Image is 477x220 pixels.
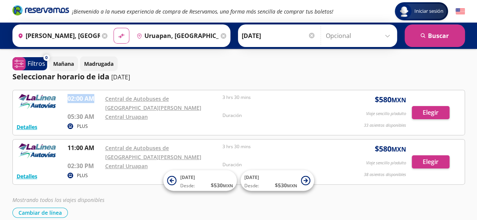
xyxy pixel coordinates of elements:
p: 38 asientos disponibles [364,171,406,178]
button: Elegir [412,155,449,168]
a: Central de Autobuses de [GEOGRAPHIC_DATA][PERSON_NAME] [105,144,201,161]
button: [DATE]Desde:$530MXN [163,170,237,191]
i: Brand Logo [12,5,69,16]
span: 0 [45,55,48,61]
input: Opcional [326,26,393,45]
span: $ 530 [211,181,233,189]
span: Iniciar sesión [411,8,446,15]
button: [DATE]Desde:$530MXN [241,170,314,191]
input: Buscar Destino [133,26,219,45]
p: Filtros [28,59,45,68]
a: Central de Autobuses de [GEOGRAPHIC_DATA][PERSON_NAME] [105,95,201,111]
p: Viaje sencillo p/adulto [366,111,406,117]
span: $ 580 [375,94,406,105]
em: ¡Bienvenido a la nueva experiencia de compra de Reservamos, una forma más sencilla de comprar tus... [72,8,333,15]
button: Detalles [17,123,37,131]
span: Desde: [180,182,195,189]
a: Brand Logo [12,5,69,18]
input: Elegir Fecha [242,26,316,45]
p: 3 hrs 30 mins [222,143,336,150]
button: Cambiar de línea [12,208,68,218]
button: English [456,7,465,16]
button: 0Filtros [12,57,47,70]
span: Desde: [244,182,259,189]
button: Mañana [49,56,78,71]
p: 02:30 PM [67,161,101,170]
p: 3 hrs 30 mins [222,94,336,101]
p: [DATE] [111,73,130,82]
a: Central Uruapan [105,162,148,170]
p: Viaje sencillo p/adulto [366,160,406,166]
span: [DATE] [180,174,195,181]
a: Central Uruapan [105,113,148,120]
p: 33 asientos disponibles [364,122,406,129]
span: $ 580 [375,143,406,155]
p: 02:00 AM [67,94,101,103]
p: Duración [222,112,336,119]
small: MXN [391,96,406,104]
button: Buscar [405,24,465,47]
p: Duración [222,161,336,168]
p: PLUS [77,172,88,179]
p: 05:30 AM [67,112,101,121]
button: Detalles [17,172,37,180]
img: RESERVAMOS [17,143,58,158]
p: PLUS [77,123,88,130]
small: MXN [287,183,297,188]
input: Buscar Origen [15,26,100,45]
p: Mañana [53,60,74,68]
img: RESERVAMOS [17,94,58,109]
button: Elegir [412,106,449,119]
p: 11:00 AM [67,143,101,152]
button: Madrugada [80,56,118,71]
span: [DATE] [244,174,259,181]
em: Mostrando todos los viajes disponibles [12,196,104,203]
p: Madrugada [84,60,113,68]
span: $ 530 [275,181,297,189]
small: MXN [391,145,406,153]
small: MXN [223,183,233,188]
p: Seleccionar horario de ida [12,71,109,82]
